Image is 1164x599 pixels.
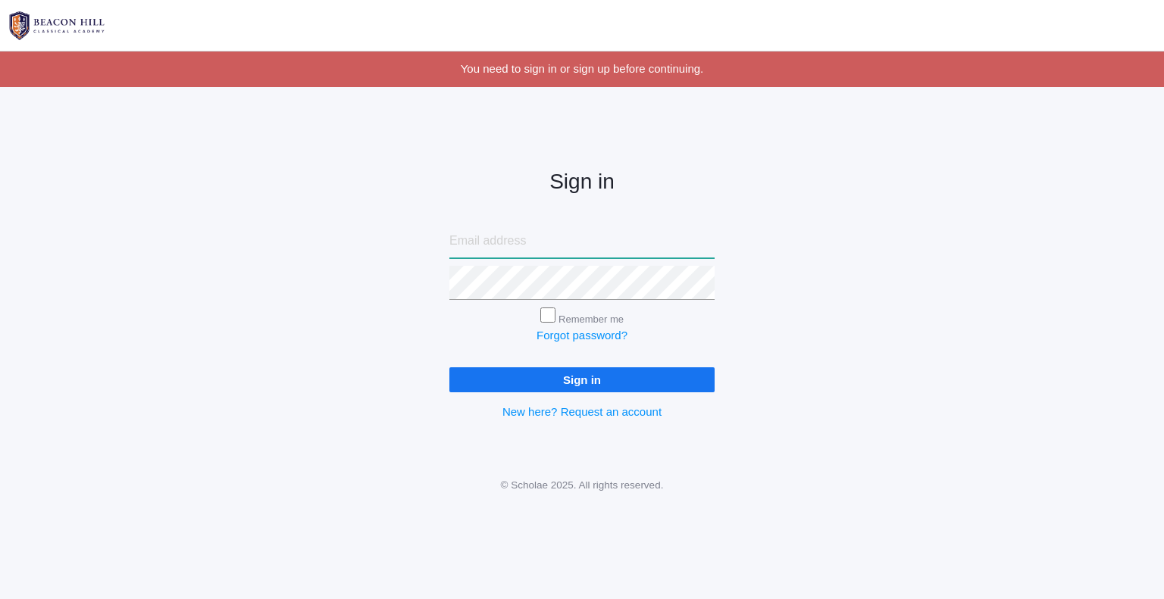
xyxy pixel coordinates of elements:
label: Remember me [559,314,624,325]
a: New here? Request an account [502,405,662,418]
a: Forgot password? [537,329,627,342]
h2: Sign in [449,170,715,194]
input: Email address [449,224,715,258]
input: Sign in [449,367,715,392]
